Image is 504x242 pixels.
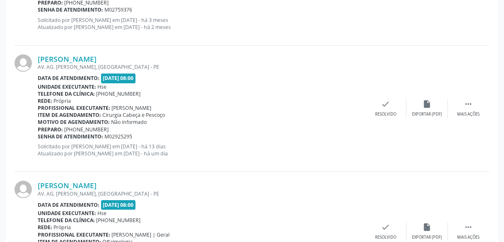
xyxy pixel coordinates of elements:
span: Hse [98,210,107,217]
b: Unidade executante: [38,210,96,217]
b: Preparo: [38,126,63,133]
b: Unidade executante: [38,83,96,90]
div: Exportar (PDF) [412,111,442,117]
b: Profissional executante: [38,104,110,111]
p: Solicitado por [PERSON_NAME] em [DATE] - há 3 meses Atualizado por [PERSON_NAME] em [DATE] - há 2... [38,17,365,31]
b: Rede: [38,224,52,231]
span: M02925295 [105,133,133,140]
div: Exportar (PDF) [412,235,442,240]
a: [PERSON_NAME] [38,54,97,63]
b: Telefone da clínica: [38,217,95,224]
i: insert_drive_file [423,99,432,109]
i: check [381,223,390,232]
b: Motivo de agendamento: [38,119,110,126]
i: insert_drive_file [423,223,432,232]
b: Senha de atendimento: [38,6,103,13]
i:  [464,223,473,232]
b: Rede: [38,97,52,104]
div: Resolvido [375,111,396,117]
span: Hse [98,83,107,90]
div: AV. AG. [PERSON_NAME], [GEOGRAPHIC_DATA] - PE [38,63,365,70]
b: Senha de atendimento: [38,133,103,140]
span: [DATE] 08:00 [101,73,136,83]
span: [PERSON_NAME] | Geral [112,231,170,238]
span: [PHONE_NUMBER] [97,90,141,97]
a: [PERSON_NAME] [38,181,97,190]
span: M02759376 [105,6,133,13]
div: Mais ações [458,111,480,117]
span: Própria [54,224,71,231]
span: [PERSON_NAME] [112,104,152,111]
span: Cirurgia Cabeça e Pescoço [103,111,165,119]
span: Própria [54,97,71,104]
span: Não informado [111,119,147,126]
b: Telefone da clínica: [38,90,95,97]
p: Solicitado por [PERSON_NAME] em [DATE] - há 13 dias Atualizado por [PERSON_NAME] em [DATE] - há u... [38,143,365,157]
b: Item de agendamento: [38,111,101,119]
b: Data de atendimento: [38,201,99,208]
img: img [15,181,32,198]
span: [PHONE_NUMBER] [97,217,141,224]
div: AV. AG. [PERSON_NAME], [GEOGRAPHIC_DATA] - PE [38,190,365,197]
div: Resolvido [375,235,396,240]
i:  [464,99,473,109]
b: Data de atendimento: [38,75,99,82]
i: check [381,99,390,109]
b: Profissional executante: [38,231,110,238]
div: Mais ações [458,235,480,240]
img: img [15,54,32,72]
span: [PHONE_NUMBER] [65,126,109,133]
span: [DATE] 08:00 [101,200,136,210]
